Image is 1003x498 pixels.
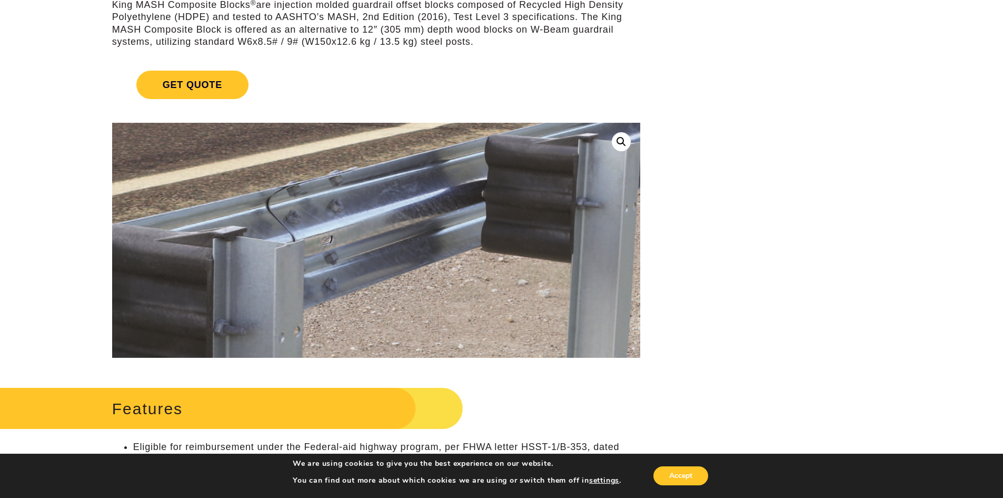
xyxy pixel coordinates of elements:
[589,476,619,485] button: settings
[112,58,640,112] a: Get Quote
[293,476,621,485] p: You can find out more about which cookies we are using or switch them off in .
[293,459,621,468] p: We are using cookies to give you the best experience on our website.
[653,466,708,485] button: Accept
[133,441,640,466] li: Eligible for reimbursement under the Federal-aid highway program, per FHWA letter HSST-1/B-353, d...
[136,71,249,99] span: Get Quote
